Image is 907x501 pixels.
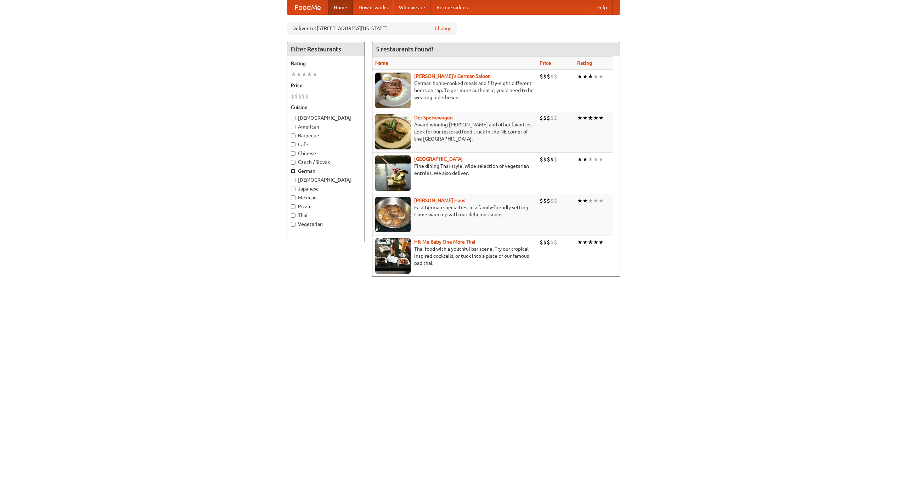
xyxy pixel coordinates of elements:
label: Cafe [291,141,361,148]
label: Vegetarian [291,221,361,228]
label: Chinese [291,150,361,157]
p: East German specialties, in a family-friendly setting. Come warm up with our delicious soups. [375,204,534,218]
li: $ [550,197,554,205]
li: ★ [296,70,302,78]
p: Fine dining Thai-style. Wide selection of vegetarian entrées. We also deliver. [375,163,534,177]
li: ★ [577,238,582,246]
li: $ [547,238,550,246]
label: Barbecue [291,132,361,139]
a: Name [375,60,388,66]
li: $ [543,238,547,246]
h5: Rating [291,60,361,67]
h5: Price [291,82,361,89]
input: American [291,125,295,129]
h4: Filter Restaurants [287,42,365,56]
li: $ [554,197,557,205]
input: [DEMOGRAPHIC_DATA] [291,178,295,182]
img: speisewagen.jpg [375,114,411,149]
li: ★ [598,73,604,80]
ng-pluralize: 5 restaurants found! [376,46,433,52]
li: ★ [302,70,307,78]
li: ★ [598,238,604,246]
li: $ [540,238,543,246]
li: $ [540,73,543,80]
li: ★ [588,238,593,246]
input: Vegetarian [291,222,295,227]
li: ★ [582,114,588,122]
label: [DEMOGRAPHIC_DATA] [291,176,361,183]
li: $ [291,92,294,100]
label: German [291,167,361,175]
li: ★ [577,197,582,205]
a: How it works [353,0,393,15]
a: [PERSON_NAME] Haus [414,198,465,203]
input: Thai [291,213,295,218]
li: $ [550,73,554,80]
input: German [291,169,295,173]
li: $ [543,114,547,122]
a: Help [591,0,613,15]
li: ★ [582,73,588,80]
li: $ [540,155,543,163]
label: Mexican [291,194,361,201]
li: $ [540,197,543,205]
a: Recipe videos [431,0,473,15]
input: Mexican [291,195,295,200]
label: [DEMOGRAPHIC_DATA] [291,114,361,121]
input: Barbecue [291,133,295,138]
h5: Cuisine [291,104,361,111]
li: $ [294,92,298,100]
img: esthers.jpg [375,73,411,108]
li: ★ [593,197,598,205]
li: ★ [307,70,312,78]
li: $ [550,238,554,246]
label: Pizza [291,203,361,210]
input: Pizza [291,204,295,209]
li: $ [550,155,554,163]
a: Rating [577,60,592,66]
li: ★ [588,114,593,122]
li: $ [554,73,557,80]
li: $ [543,197,547,205]
li: ★ [577,114,582,122]
label: Japanese [291,185,361,192]
li: ★ [598,155,604,163]
li: $ [547,197,550,205]
li: $ [298,92,302,100]
li: $ [554,238,557,246]
li: $ [540,114,543,122]
img: satay.jpg [375,155,411,191]
input: Chinese [291,151,295,156]
li: ★ [598,197,604,205]
li: ★ [593,114,598,122]
a: [PERSON_NAME]'s German Saloon [414,73,491,79]
li: ★ [593,238,598,246]
label: Thai [291,212,361,219]
input: Czech / Slovak [291,160,295,165]
img: kohlhaus.jpg [375,197,411,232]
li: $ [550,114,554,122]
a: [GEOGRAPHIC_DATA] [414,156,463,162]
label: Czech / Slovak [291,159,361,166]
b: Hit Me Baby One More Thai [414,239,475,245]
a: Change [435,25,452,32]
li: $ [305,92,309,100]
li: ★ [582,197,588,205]
label: American [291,123,361,130]
li: $ [302,92,305,100]
li: $ [547,114,550,122]
p: German home-cooked meals and fifty-eight different beers on tap. To get more authentic, you'd nee... [375,80,534,101]
li: $ [547,155,550,163]
li: ★ [582,155,588,163]
a: FoodMe [287,0,328,15]
input: Cafe [291,142,295,147]
li: $ [543,73,547,80]
a: Der Speisewagen [414,115,453,120]
li: ★ [588,73,593,80]
div: Deliver to: [STREET_ADDRESS][US_STATE] [287,22,457,35]
a: Who we are [393,0,431,15]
